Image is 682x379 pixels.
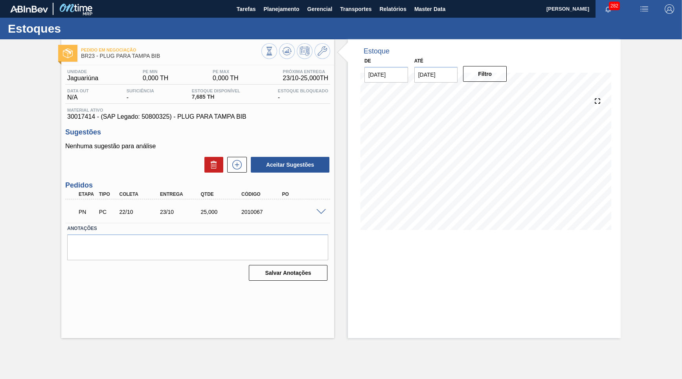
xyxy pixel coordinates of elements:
button: Atualizar Gráfico [279,43,295,59]
span: BR23 - PLUG PARA TAMPA BIB [81,53,261,59]
span: 30017414 - (SAP Legado: 50800325) - PLUG PARA TAMPA BIB [67,113,328,120]
span: Gerencial [307,4,333,14]
h3: Sugestões [65,128,330,136]
div: Excluir Sugestões [200,157,223,173]
span: Suficiência [127,88,154,93]
span: Estoque Bloqueado [278,88,328,93]
img: userActions [640,4,649,14]
span: Tarefas [237,4,256,14]
span: Planejamento [263,4,299,14]
div: Etapa [77,191,97,197]
div: Tipo [97,191,118,197]
div: - [125,88,156,101]
p: PN [79,209,96,215]
span: 0,000 TH [143,75,169,82]
div: Aceitar Sugestões [247,156,330,173]
button: Filtro [463,66,507,82]
div: N/A [65,88,91,101]
div: Pedido de Compra [97,209,118,215]
input: dd/mm/yyyy [364,67,408,83]
div: 23/10/2025 [158,209,203,215]
button: Programar Estoque [297,43,313,59]
label: Anotações [67,223,328,234]
button: Ir ao Master Data / Geral [314,43,330,59]
div: Estoque [364,47,390,55]
div: 22/10/2025 [118,209,163,215]
button: Salvar Anotações [249,265,327,281]
div: PO [280,191,325,197]
span: Data out [67,88,89,93]
h1: Estoques [8,24,147,33]
div: 25,000 [199,209,244,215]
button: Aceitar Sugestões [251,157,329,173]
span: 23/10 - 25,000 TH [283,75,328,82]
span: Master Data [414,4,445,14]
button: Visão Geral dos Estoques [261,43,277,59]
span: 7,685 TH [192,94,240,100]
div: Coleta [118,191,163,197]
h3: Pedidos [65,181,330,189]
img: Ícone [63,48,73,58]
span: Estoque Disponível [192,88,240,93]
button: Notificações [596,4,621,15]
p: Nenhuma sugestão para análise [65,143,330,150]
span: PE MIN [143,69,169,74]
div: Código [239,191,285,197]
label: De [364,58,371,64]
span: Pedido em Negociação [81,48,261,52]
div: 2010067 [239,209,285,215]
span: Jaguariúna [67,75,98,82]
span: Material ativo [67,108,328,112]
img: Logout [665,4,674,14]
span: PE MAX [213,69,239,74]
span: Relatórios [379,4,406,14]
div: Pedido em Negociação [77,203,97,221]
div: Qtde [199,191,244,197]
div: Nova sugestão [223,157,247,173]
img: TNhmsLtSVTkK8tSr43FrP2fwEKptu5GPRR3wAAAABJRU5ErkJggg== [10,6,48,13]
span: Transportes [340,4,371,14]
input: dd/mm/yyyy [414,67,458,83]
label: Até [414,58,423,64]
span: 0,000 TH [213,75,239,82]
span: Unidade [67,69,98,74]
div: Entrega [158,191,203,197]
span: Próxima Entrega [283,69,328,74]
span: 282 [609,2,620,10]
div: - [276,88,330,101]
